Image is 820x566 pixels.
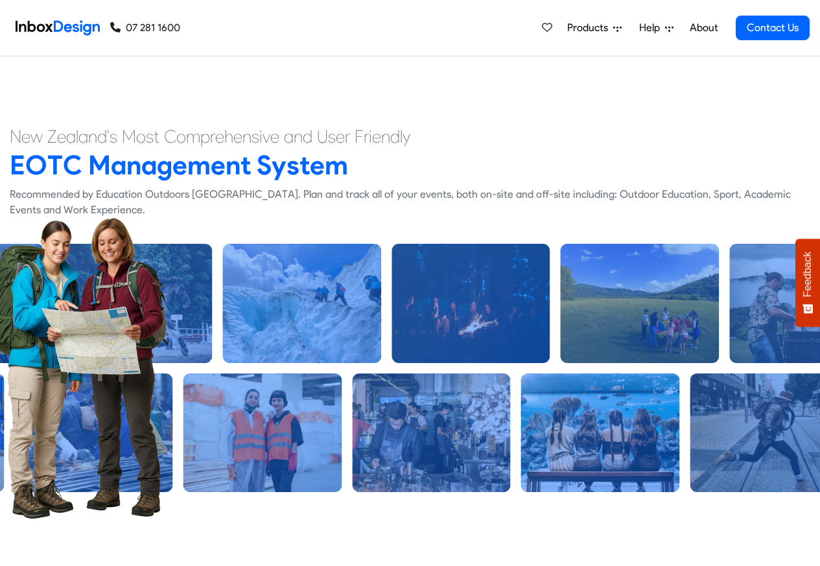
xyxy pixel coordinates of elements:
a: Products [562,15,627,41]
h4: New Zealand's Most Comprehensive and User Friendly [10,125,810,148]
a: About [686,15,721,41]
button: Feedback - Show survey [795,239,820,327]
span: Feedback [802,252,814,297]
span: Help [639,20,665,36]
div: Recommended by Education Outdoors [GEOGRAPHIC_DATA]. Plan and track all of your events, both on-s... [10,187,810,218]
a: 07 281 1600 [110,20,180,36]
h2: EOTC Management System [10,148,810,182]
span: Products [567,20,613,36]
a: Help [634,15,679,41]
a: Contact Us [736,16,810,40]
